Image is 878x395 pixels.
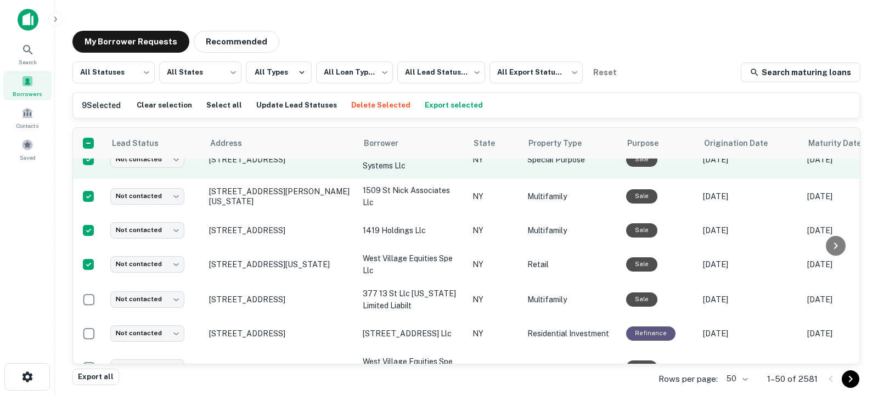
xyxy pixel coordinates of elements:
span: Borrower [364,137,413,150]
p: [STREET_ADDRESS] [209,155,352,165]
p: NY [472,258,516,270]
span: Purpose [627,137,673,150]
p: [STREET_ADDRESS] [209,225,352,235]
p: Residential Investment [527,328,615,340]
button: Clear selection [134,97,195,114]
div: Sale [626,360,657,374]
p: [DATE] [703,258,796,270]
div: Not contacted [110,291,184,307]
th: Property Type [522,128,621,159]
span: Search [19,58,37,66]
div: Sale [626,189,657,203]
div: Sale [626,223,657,237]
p: NY [472,294,516,306]
th: Lead Status [105,128,204,159]
a: Saved [3,134,52,164]
p: Multifamily [527,224,615,236]
div: All Export Statuses [489,58,583,87]
p: [STREET_ADDRESS] llc [363,328,461,340]
button: Export all [72,369,119,385]
p: NY [472,328,516,340]
div: Not contacted [110,359,184,375]
span: Saved [20,153,36,162]
p: NY [472,154,516,166]
div: Not contacted [110,325,184,341]
span: State [474,137,509,150]
p: [DATE] [703,328,796,340]
p: 377 13 st llc [US_STATE] limited liabilt [363,287,461,312]
p: Multifamily [527,294,615,306]
th: Origination Date [697,128,802,159]
span: Borrowers [13,89,42,98]
p: [DATE] [703,362,796,374]
p: [DATE] [703,224,796,236]
p: [DATE] [703,294,796,306]
th: State [467,128,522,159]
p: 1509 st nick associates llc [363,184,461,208]
div: All Loan Types [316,58,393,87]
p: [DATE] [703,190,796,202]
p: NY [472,224,516,236]
div: Not contacted [110,151,184,167]
div: Not contacted [110,256,184,272]
button: Update Lead Statuses [254,97,340,114]
button: Export selected [422,97,486,114]
img: capitalize-icon.png [18,9,38,31]
div: Sale [626,257,657,271]
p: Retail [527,258,615,270]
p: [STREET_ADDRESS][PERSON_NAME][US_STATE] [209,187,352,206]
div: This loan purpose was for refinancing [626,326,676,340]
button: Delete Selected [348,97,413,114]
p: NY [472,190,516,202]
p: west village equities spe llc [363,356,461,380]
p: [STREET_ADDRESS][US_STATE] [209,363,352,373]
p: Multifamily [527,190,615,202]
h6: Maturity Date [808,137,861,149]
button: Recommended [194,31,279,53]
p: Retail [527,362,615,374]
p: 1–50 of 2581 [767,373,818,386]
span: Property Type [528,137,596,150]
a: Search maturing loans [741,63,860,82]
div: Sale [626,292,657,306]
th: Address [204,128,357,159]
p: Special Purpose [527,154,615,166]
div: All Lead Statuses [397,58,485,87]
span: Address [210,137,256,150]
p: [STREET_ADDRESS] [209,295,352,304]
p: west village equities spe llc [363,252,461,276]
th: Purpose [621,128,697,159]
div: All States [159,58,241,87]
a: Search [3,39,52,69]
iframe: Chat Widget [823,307,878,360]
div: Maturity dates displayed may be estimated. Please contact the lender for the most accurate maturi... [808,137,872,149]
span: Contacts [16,121,38,130]
p: action environmental systems llc [363,148,461,172]
a: Contacts [3,103,52,132]
button: Select all [204,97,245,114]
p: Rows per page: [658,373,718,386]
button: Go to next page [842,370,859,388]
div: Not contacted [110,188,184,204]
a: Borrowers [3,71,52,100]
p: NY [472,362,516,374]
p: [DATE] [703,154,796,166]
div: Not contacted [110,222,184,238]
button: All Types [246,61,312,83]
div: 50 [722,371,750,387]
h6: 9 Selected [82,99,121,111]
p: [STREET_ADDRESS] [209,329,352,338]
th: Borrower [357,128,467,159]
button: Reset [587,61,622,83]
span: Origination Date [704,137,782,150]
span: Lead Status [111,137,173,150]
p: [STREET_ADDRESS][US_STATE] [209,259,352,269]
div: All Statuses [72,58,155,87]
button: My Borrower Requests [72,31,189,53]
div: Sale [626,153,657,166]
